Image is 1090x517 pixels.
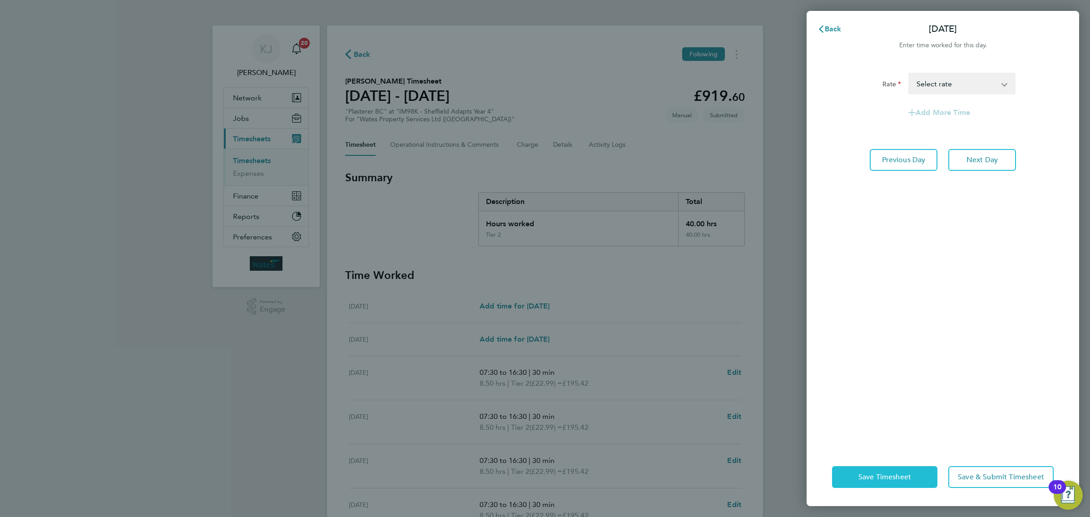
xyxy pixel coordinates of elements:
[882,155,926,164] span: Previous Day
[948,466,1054,488] button: Save & Submit Timesheet
[808,20,851,38] button: Back
[1054,481,1083,510] button: Open Resource Center, 10 new notifications
[870,149,937,171] button: Previous Day
[929,23,957,35] p: [DATE]
[807,40,1079,51] div: Enter time worked for this day.
[948,149,1016,171] button: Next Day
[966,155,998,164] span: Next Day
[882,80,901,91] label: Rate
[825,25,842,33] span: Back
[858,472,911,482] span: Save Timesheet
[832,466,937,488] button: Save Timesheet
[1053,487,1061,499] div: 10
[958,472,1044,482] span: Save & Submit Timesheet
